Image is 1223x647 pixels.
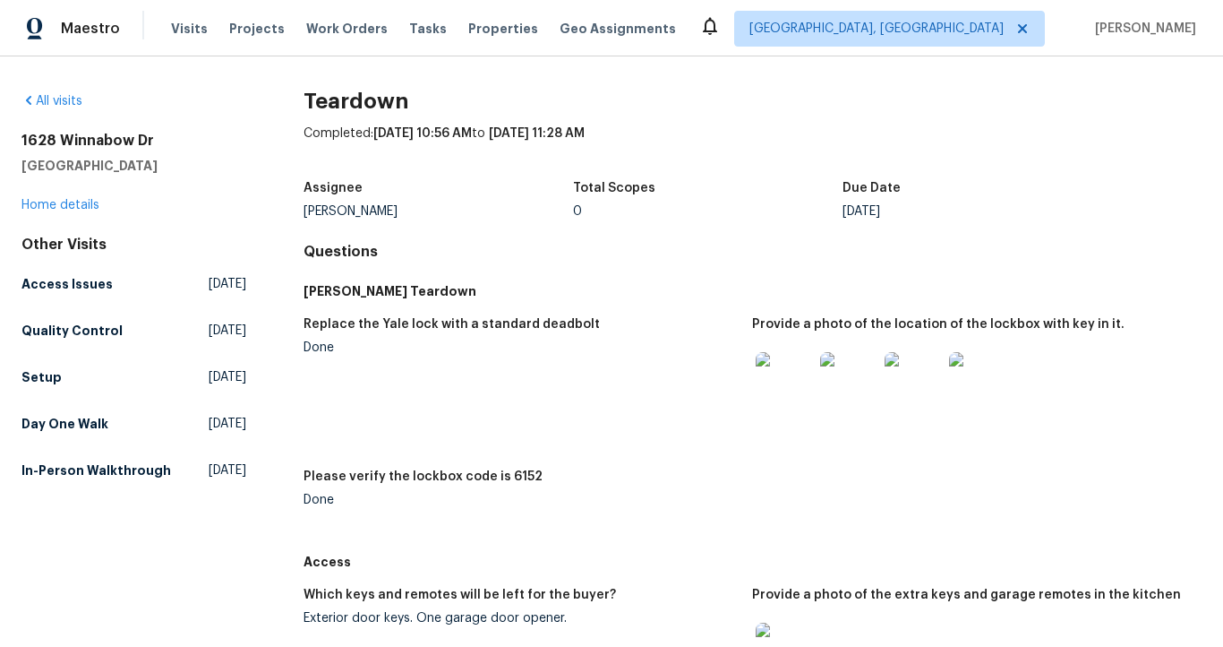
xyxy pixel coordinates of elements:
[21,322,123,340] h5: Quality Control
[304,589,616,601] h5: Which keys and remotes will be left for the buyer?
[171,20,208,38] span: Visits
[306,20,388,38] span: Work Orders
[304,612,739,625] div: Exterior door keys. One garage door opener.
[560,20,676,38] span: Geo Assignments
[489,127,585,140] span: [DATE] 11:28 AM
[752,589,1181,601] h5: Provide a photo of the extra keys and garage remotes in the kitchen
[304,494,739,506] div: Done
[21,132,246,150] h2: 1628 Winnabow Dr
[752,318,1125,331] h5: Provide a photo of the location of the lockbox with key in it.
[1088,20,1196,38] span: [PERSON_NAME]
[21,315,246,347] a: Quality Control[DATE]
[304,341,739,354] div: Done
[21,199,99,211] a: Home details
[304,243,1202,261] h4: Questions
[573,182,655,194] h5: Total Scopes
[209,275,246,293] span: [DATE]
[468,20,538,38] span: Properties
[21,95,82,108] a: All visits
[304,318,600,331] h5: Replace the Yale lock with a standard deadbolt
[21,157,246,175] h5: [GEOGRAPHIC_DATA]
[209,415,246,433] span: [DATE]
[229,20,285,38] span: Projects
[304,182,363,194] h5: Assignee
[21,275,113,293] h5: Access Issues
[304,470,543,483] h5: Please verify the lockbox code is 6152
[373,127,472,140] span: [DATE] 10:56 AM
[21,368,62,386] h5: Setup
[21,361,246,393] a: Setup[DATE]
[304,205,573,218] div: [PERSON_NAME]
[209,462,246,479] span: [DATE]
[304,553,1202,571] h5: Access
[842,205,1112,218] div: [DATE]
[304,92,1202,110] h2: Teardown
[21,415,108,433] h5: Day One Walk
[21,236,246,254] div: Other Visits
[749,20,1004,38] span: [GEOGRAPHIC_DATA], [GEOGRAPHIC_DATA]
[304,282,1202,300] h5: [PERSON_NAME] Teardown
[409,22,447,35] span: Tasks
[209,322,246,340] span: [DATE]
[304,125,1202,171] div: Completed: to
[21,268,246,300] a: Access Issues[DATE]
[842,182,901,194] h5: Due Date
[61,20,120,38] span: Maestro
[209,368,246,386] span: [DATE]
[573,205,842,218] div: 0
[21,408,246,440] a: Day One Walk[DATE]
[21,462,171,479] h5: In-Person Walkthrough
[21,454,246,487] a: In-Person Walkthrough[DATE]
